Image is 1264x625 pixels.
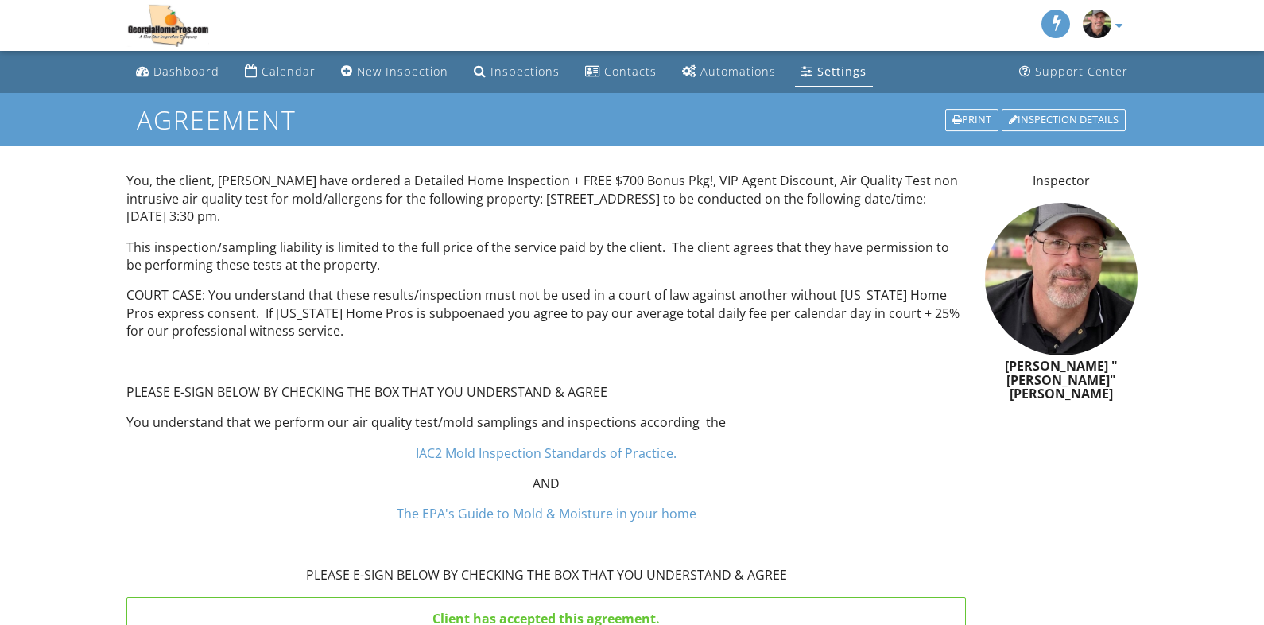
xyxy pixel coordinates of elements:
[238,57,322,87] a: Calendar
[335,57,455,87] a: New Inspection
[985,359,1138,402] h6: [PERSON_NAME] "[PERSON_NAME]" [PERSON_NAME]
[126,172,966,225] p: You, the client, [PERSON_NAME] have ordered a Detailed Home Inspection + FREE $700 Bonus Pkg!, VI...
[126,4,209,47] img: GeorgiaHomePros.com
[126,566,966,584] p: PLEASE E-SIGN BELOW BY CHECKING THE BOX THAT YOU UNDERSTAND & AGREE
[1002,109,1126,131] div: Inspection Details
[397,505,696,522] a: The EPA's Guide to Mold & Moisture in your home
[676,57,782,87] a: Automations (Basic)
[700,64,776,79] div: Automations
[416,444,677,462] a: IAC2 Mold Inspection Standards of Practice.
[985,203,1138,355] img: scott_webb_in_va_at_zoo_black_shirt_gray_cap_2021.jpg
[604,64,657,79] div: Contacts
[153,64,219,79] div: Dashboard
[1035,64,1128,79] div: Support Center
[126,383,966,401] p: PLEASE E-SIGN BELOW BY CHECKING THE BOX THAT YOU UNDERSTAND & AGREE
[467,57,566,87] a: Inspections
[795,57,873,87] a: Settings
[985,172,1138,189] p: Inspector
[126,286,966,340] p: COURT CASE: You understand that these results/inspection must not be used in a court of law again...
[1013,57,1134,87] a: Support Center
[817,64,867,79] div: Settings
[944,107,1000,133] a: Print
[579,57,663,87] a: Contacts
[262,64,316,79] div: Calendar
[1083,10,1111,38] img: scott_webb_in_va_at_zoo_black_shirt_gray_cap_2021.jpg
[137,106,1127,134] h1: Agreement
[126,413,966,431] p: You understand that we perform our air quality test/mold samplings and inspections according the
[357,64,448,79] div: New Inspection
[945,109,998,131] div: Print
[126,475,966,492] p: AND
[1000,107,1127,133] a: Inspection Details
[126,239,966,274] p: This inspection/sampling liability is limited to the full price of the service paid by the client...
[490,64,560,79] div: Inspections
[130,57,226,87] a: Dashboard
